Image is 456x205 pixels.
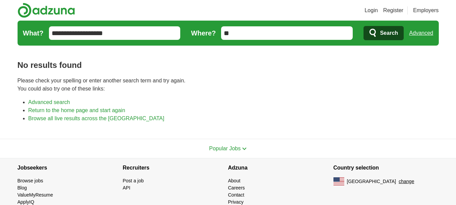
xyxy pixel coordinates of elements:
[383,6,403,15] a: Register
[18,77,439,93] p: Please check your spelling or enter another search term and try again. You could also try one of ...
[333,177,344,185] img: US flag
[242,147,247,150] img: toggle icon
[365,6,378,15] a: Login
[399,178,414,185] button: change
[333,158,439,177] h4: Country selection
[123,178,144,183] a: Post a job
[209,146,241,151] span: Popular Jobs
[28,107,125,113] a: Return to the home page and start again
[228,178,241,183] a: About
[380,26,398,40] span: Search
[28,116,164,121] a: Browse all live results across the [GEOGRAPHIC_DATA]
[409,26,433,40] a: Advanced
[18,192,53,198] a: ValueMyResume
[228,185,245,190] a: Careers
[228,199,244,205] a: Privacy
[23,28,44,38] label: What?
[18,3,75,18] img: Adzuna logo
[191,28,216,38] label: Where?
[28,99,70,105] a: Advanced search
[18,185,27,190] a: Blog
[18,59,439,71] h1: No results found
[228,192,244,198] a: Contact
[18,178,43,183] a: Browse jobs
[123,185,131,190] a: API
[413,6,439,15] a: Employers
[364,26,404,40] button: Search
[347,178,396,185] span: [GEOGRAPHIC_DATA]
[18,199,34,205] a: ApplyIQ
